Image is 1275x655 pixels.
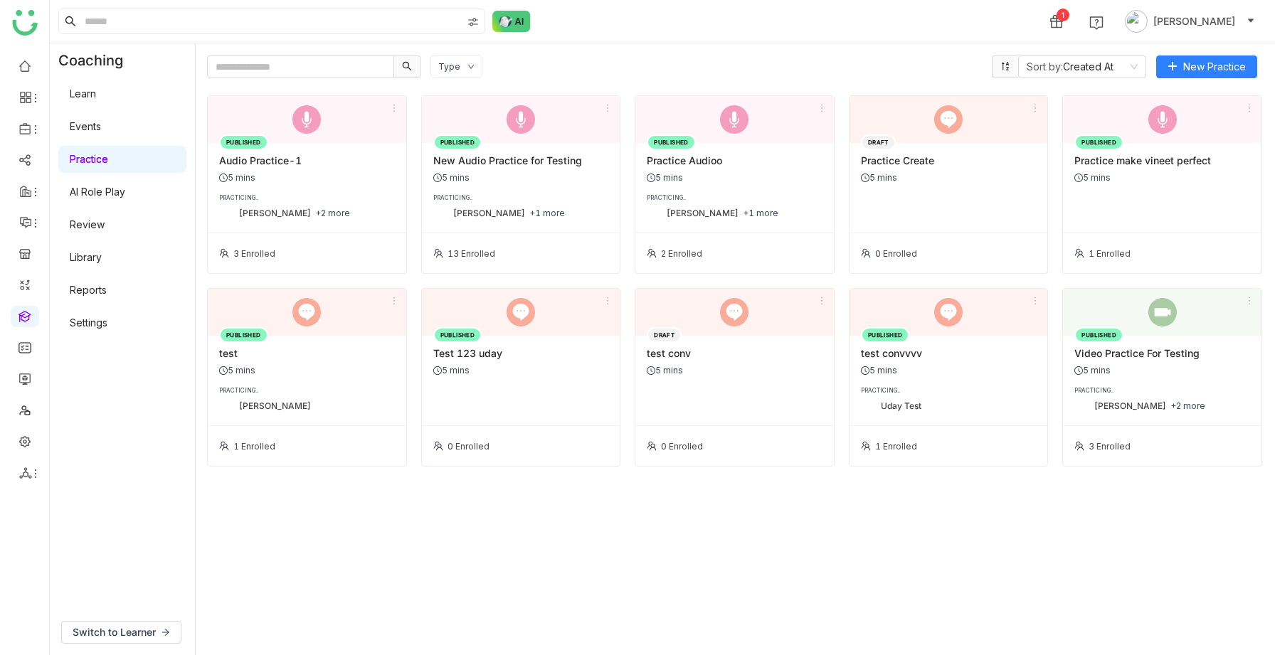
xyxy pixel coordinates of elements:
div: test convvvv [861,347,1037,359]
div: 5 mins [433,172,470,183]
span: Sort by: [1027,60,1063,73]
div: 5 mins [861,365,897,376]
a: AI Role Play [70,186,125,198]
div: 0 Enrolled [875,248,917,259]
img: 684a9b22de261c4b36a3d00f [647,204,664,221]
img: practice_audio.svg [292,105,321,134]
img: practice_conversation.svg [934,298,963,326]
img: practice_audio.svg [720,105,748,134]
img: practice_video.svg [1148,298,1177,326]
div: [PERSON_NAME] [667,208,739,218]
div: [PERSON_NAME] [239,400,311,411]
img: practice_audio.svg [1148,105,1177,134]
div: [PERSON_NAME] [239,208,311,218]
img: practice_conversation.svg [292,298,321,326]
a: Library [70,251,102,263]
div: 5 mins [433,365,470,376]
div: 3 Enrolled [1089,441,1131,452]
div: 2 Enrolled [661,248,702,259]
nz-select-item: Created At [1027,56,1138,78]
button: [PERSON_NAME] [1122,10,1258,33]
div: test conv [647,347,822,359]
img: 684a9b6bde261c4b36a3d2e3 [219,397,236,414]
div: Type [438,61,460,72]
img: 684a9c84de261c4b36a3dcc8 [1074,397,1091,414]
button: New Practice [1156,55,1257,78]
div: 5 mins [219,365,255,376]
div: 0 Enrolled [661,441,703,452]
div: Practice Audioo [647,154,822,166]
img: 6851153c512bef77ea245893 [861,397,878,414]
div: PUBLISHED [433,134,482,150]
div: Practice make vineet perfect [1074,154,1250,166]
div: PUBLISHED [219,327,268,343]
img: 684a9b6bde261c4b36a3d2e3 [433,204,450,221]
div: PRACTICING.. [219,387,395,394]
div: 1 Enrolled [1089,248,1131,259]
a: Events [70,120,101,132]
div: PUBLISHED [219,134,268,150]
div: PRACTICING.. [219,194,395,201]
img: search-type.svg [467,16,479,28]
img: practice_conversation.svg [934,105,963,134]
img: avatar [1125,10,1148,33]
div: Audio Practice-1 [219,154,395,166]
div: PUBLISHED [647,134,696,150]
img: help.svg [1089,16,1104,30]
img: practice_conversation.svg [507,298,535,326]
div: 13 Enrolled [448,248,495,259]
div: +1 more [529,208,565,218]
div: PRACTICING.. [433,194,609,201]
img: 684a9c84de261c4b36a3dcc8 [219,204,236,221]
div: Test 123 uday [433,347,609,359]
div: [PERSON_NAME] [453,208,525,218]
div: 1 [1057,9,1069,21]
div: DRAFT [861,134,896,150]
div: 1 Enrolled [875,441,917,452]
div: 5 mins [647,365,683,376]
div: PRACTICING.. [861,387,1037,394]
a: Learn [70,87,96,100]
img: practice_conversation.svg [720,298,748,326]
div: DRAFT [647,327,682,343]
div: PUBLISHED [1074,327,1123,343]
div: 5 mins [1074,365,1111,376]
button: Switch to Learner [61,621,181,644]
div: Practice Create [861,154,1037,166]
a: Review [70,218,105,230]
div: PRACTICING.. [647,194,822,201]
div: 3 Enrolled [233,248,275,259]
div: 5 mins [1074,172,1111,183]
span: [PERSON_NAME] [1153,14,1235,29]
div: [PERSON_NAME] [1094,400,1166,411]
div: PUBLISHED [1074,134,1123,150]
a: Settings [70,316,107,329]
div: 0 Enrolled [448,441,490,452]
div: test [219,347,395,359]
div: +2 more [315,208,350,218]
div: 5 mins [861,172,897,183]
div: PRACTICING.. [1074,387,1250,394]
div: New Audio Practice for Testing [433,154,609,166]
div: Uday Test [881,400,921,411]
div: 5 mins [647,172,683,183]
div: PUBLISHED [861,327,910,343]
div: Coaching [50,43,144,78]
div: +2 more [1170,400,1205,411]
div: Video Practice For Testing [1074,347,1250,359]
span: Switch to Learner [73,624,156,640]
div: PUBLISHED [433,327,482,343]
a: Practice [70,153,108,165]
div: 5 mins [219,172,255,183]
img: practice_audio.svg [507,105,535,134]
span: New Practice [1183,59,1246,75]
div: 1 Enrolled [233,441,275,452]
img: ask-buddy-normal.svg [492,11,531,32]
div: +1 more [743,208,778,218]
a: Reports [70,284,107,296]
img: logo [12,10,38,36]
